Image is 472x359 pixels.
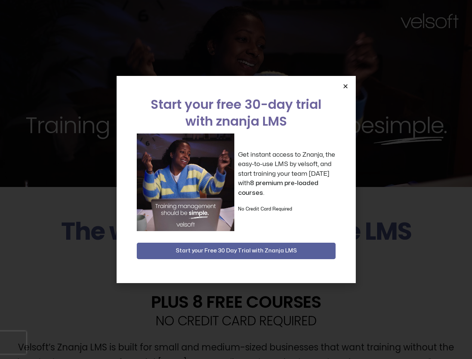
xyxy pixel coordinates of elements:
[343,83,348,89] a: Close
[176,246,297,255] span: Start your Free 30 Day Trial with Znanja LMS
[137,134,234,231] img: a woman sitting at her laptop dancing
[238,180,318,196] strong: 8 premium pre-loaded courses
[238,150,336,198] p: Get instant access to Znanja, the easy-to-use LMS by velsoft, and start training your team [DATE]...
[137,243,336,259] button: Start your Free 30 Day Trial with Znanja LMS
[238,207,292,211] strong: No Credit Card Required
[137,96,336,130] h2: Start your free 30-day trial with znanja LMS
